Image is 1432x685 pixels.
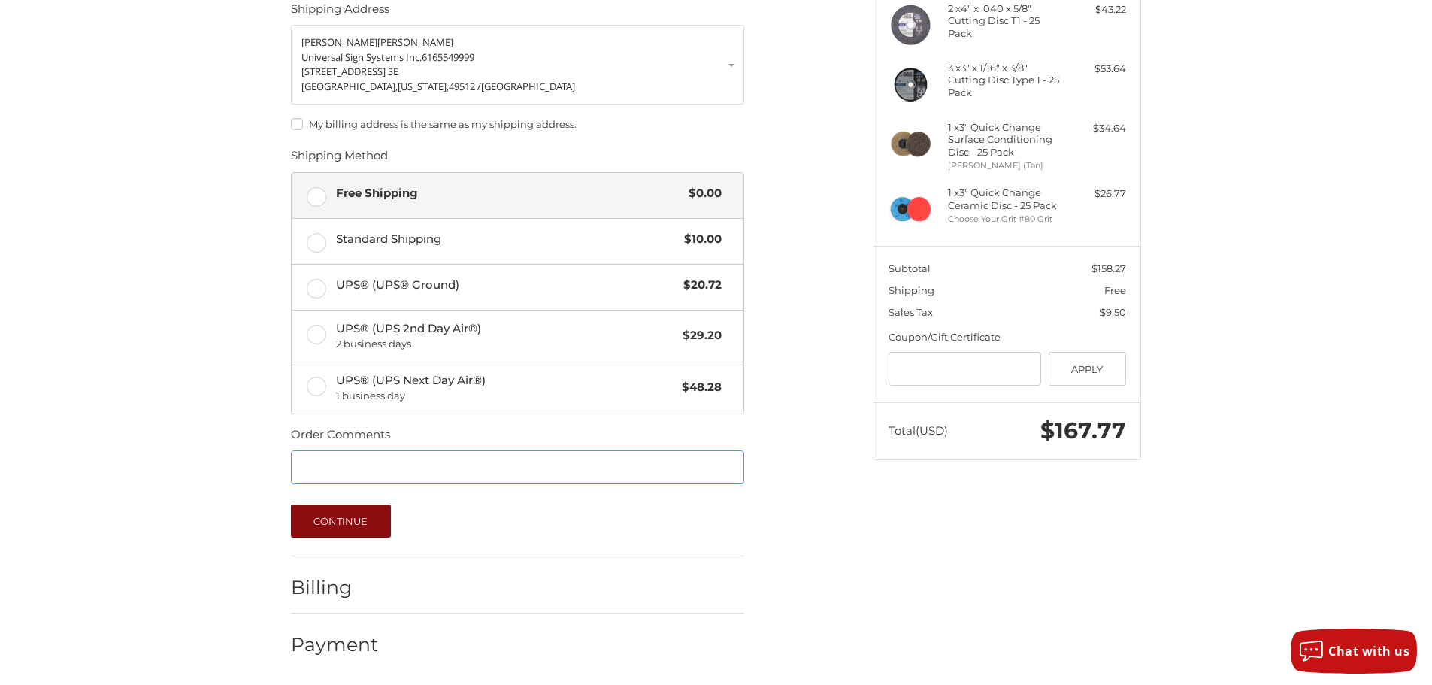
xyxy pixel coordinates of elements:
[677,231,722,248] span: $10.00
[336,372,675,404] span: UPS® (UPS Next Day Air®)
[889,306,933,318] span: Sales Tax
[1049,352,1126,386] button: Apply
[948,159,1063,172] li: [PERSON_NAME] (Tan)
[675,327,722,344] span: $29.20
[681,185,722,202] span: $0.00
[336,337,676,352] span: 2 business days
[291,118,744,130] label: My billing address is the same as my shipping address.
[336,389,675,404] span: 1 business day
[291,505,391,538] button: Continue
[948,186,1063,211] h4: 1 x 3" Quick Change Ceramic Disc - 25 Pack
[1067,62,1126,77] div: $53.64
[336,185,682,202] span: Free Shipping
[291,1,389,25] legend: Shipping Address
[336,320,676,352] span: UPS® (UPS 2nd Day Air®)
[422,50,474,64] span: 6165549999
[1067,186,1126,202] div: $26.77
[889,423,948,438] span: Total (USD)
[1328,643,1409,659] span: Chat with us
[676,277,722,294] span: $20.72
[291,426,390,450] legend: Order Comments
[674,379,722,396] span: $48.28
[1091,262,1126,274] span: $158.27
[301,50,422,64] span: Universal Sign Systems Inc.
[291,633,379,656] h2: Payment
[1100,306,1126,318] span: $9.50
[377,35,453,49] span: [PERSON_NAME]
[1067,2,1126,17] div: $43.22
[449,80,481,93] span: 49512 /
[336,231,677,248] span: Standard Shipping
[948,2,1063,39] h4: 2 x 4" x .040 x 5/8" Cutting Disc T1 - 25 Pack
[1291,629,1417,674] button: Chat with us
[398,80,449,93] span: [US_STATE],
[948,213,1063,226] li: Choose Your Grit #80 Grit
[889,352,1042,386] input: Gift Certificate or Coupon Code
[301,65,398,78] span: [STREET_ADDRESS] SE
[889,262,931,274] span: Subtotal
[336,277,677,294] span: UPS® (UPS® Ground)
[1067,121,1126,136] div: $34.64
[301,80,398,93] span: [GEOGRAPHIC_DATA],
[301,35,377,49] span: [PERSON_NAME]
[291,576,379,599] h2: Billing
[291,25,744,105] a: Enter or select a different address
[889,330,1126,345] div: Coupon/Gift Certificate
[291,147,388,171] legend: Shipping Method
[1040,417,1126,444] span: $167.77
[889,284,934,296] span: Shipping
[481,80,575,93] span: [GEOGRAPHIC_DATA]
[948,121,1063,158] h4: 1 x 3" Quick Change Surface Conditioning Disc - 25 Pack
[1104,284,1126,296] span: Free
[948,62,1063,99] h4: 3 x 3" x 1/16" x 3/8" Cutting Disc Type 1 - 25 Pack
